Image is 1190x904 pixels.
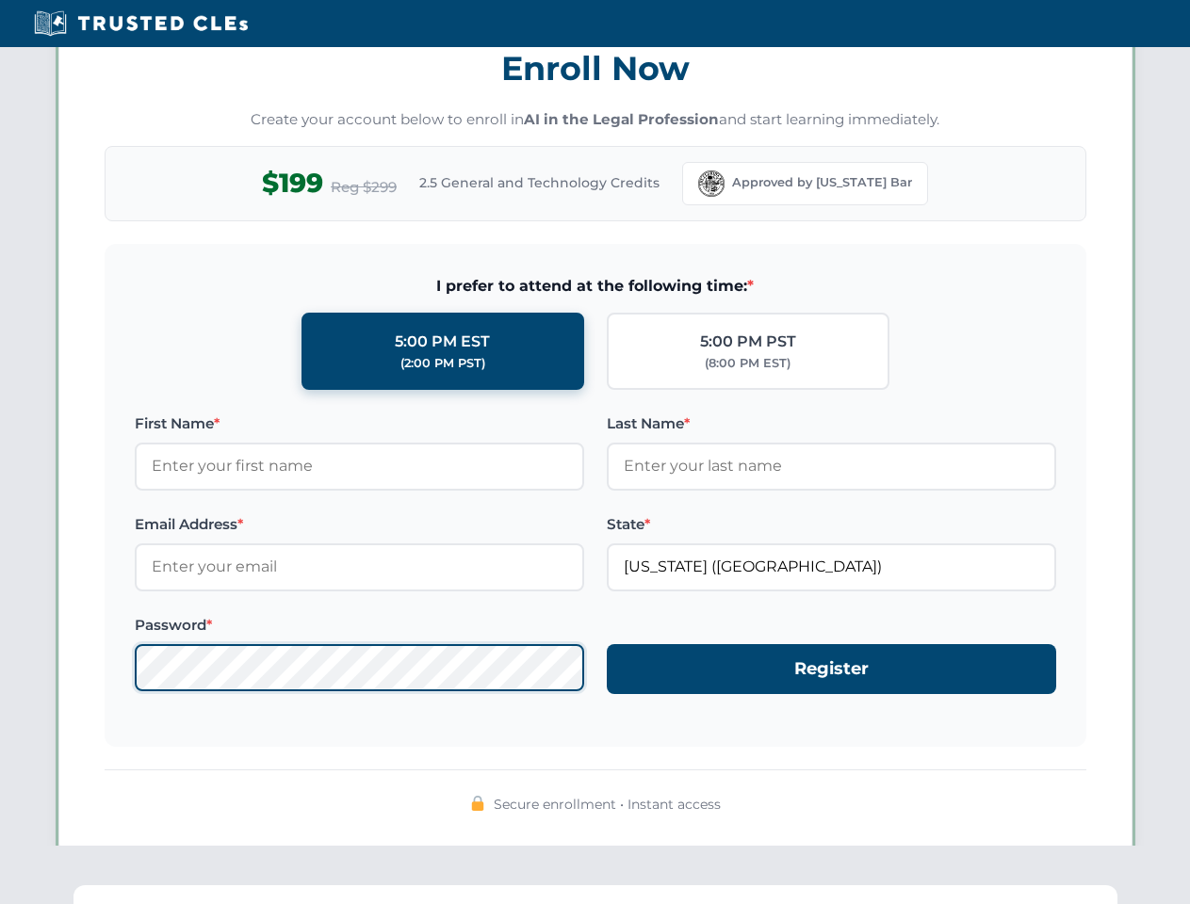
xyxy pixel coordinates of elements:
[698,170,725,197] img: Florida Bar
[135,614,584,637] label: Password
[400,354,485,373] div: (2:00 PM PST)
[607,543,1056,590] input: Florida (FL)
[135,443,584,490] input: Enter your first name
[135,412,584,435] label: First Name
[607,644,1056,694] button: Register
[331,176,397,199] span: Reg $299
[395,330,490,354] div: 5:00 PM EST
[105,39,1086,98] h3: Enroll Now
[705,354,791,373] div: (8:00 PM EST)
[607,443,1056,490] input: Enter your last name
[28,9,253,38] img: Trusted CLEs
[524,110,719,128] strong: AI in the Legal Profession
[135,543,584,590] input: Enter your email
[470,796,485,811] img: 🔒
[700,330,796,354] div: 5:00 PM PST
[105,109,1086,131] p: Create your account below to enroll in and start learning immediately.
[135,274,1056,299] span: I prefer to attend at the following time:
[494,794,721,815] span: Secure enrollment • Instant access
[732,173,912,192] span: Approved by [US_STATE] Bar
[607,412,1056,435] label: Last Name
[262,162,323,204] span: $199
[607,513,1056,536] label: State
[135,513,584,536] label: Email Address
[419,172,660,193] span: 2.5 General and Technology Credits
